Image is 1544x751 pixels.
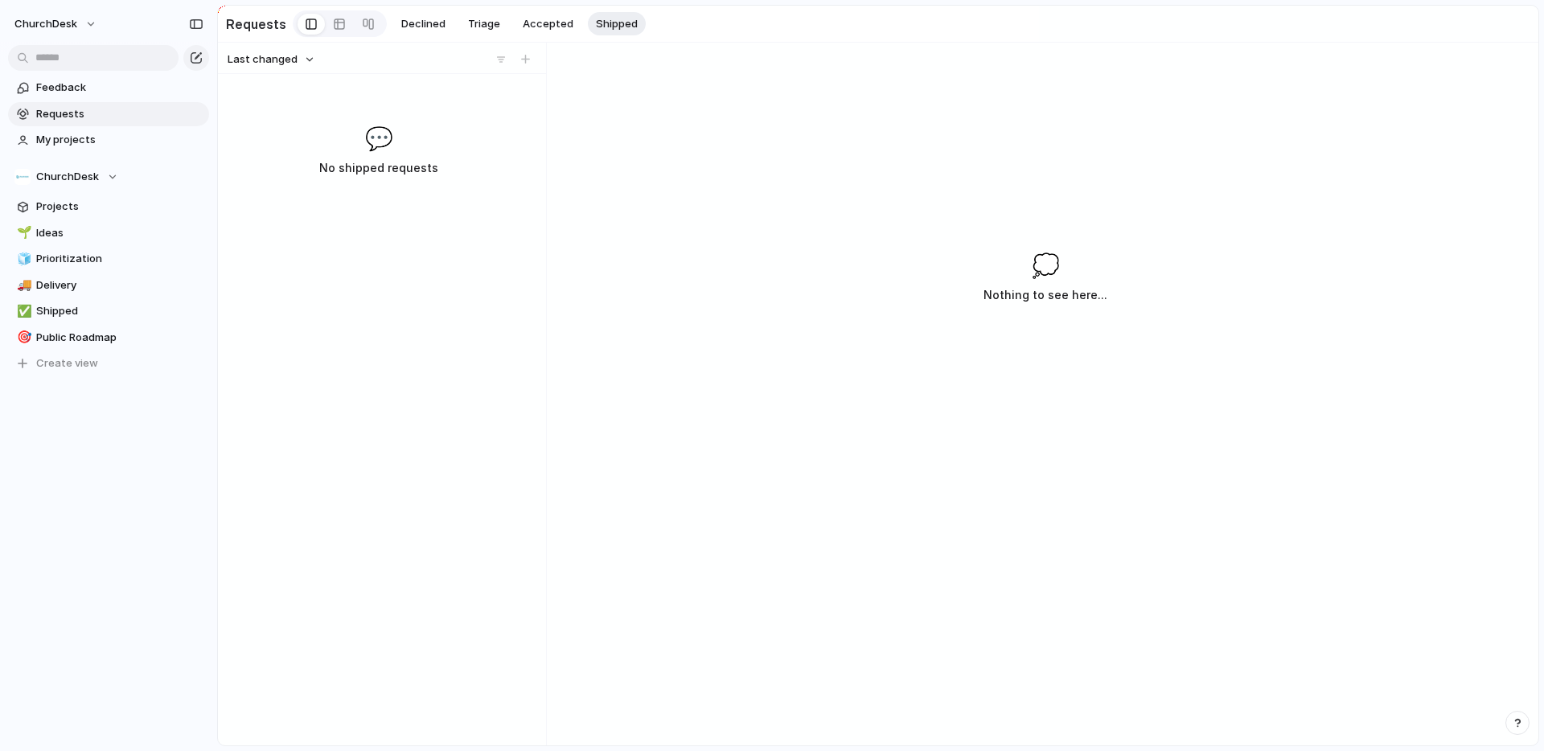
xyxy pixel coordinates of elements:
[36,355,98,371] span: Create view
[8,299,209,323] a: ✅Shipped
[225,49,318,70] button: Last changed
[365,121,393,155] span: 💬
[596,16,638,32] span: Shipped
[588,12,646,36] button: Shipped
[36,277,203,293] span: Delivery
[523,16,573,32] span: Accepted
[8,221,209,245] a: 🌱Ideas
[256,158,502,178] h3: No shipped requests
[7,11,105,37] button: ChurchDesk
[8,326,209,350] a: 🎯Public Roadmap
[14,303,31,319] button: ✅
[983,285,1107,305] h3: Nothing to see here...
[515,12,581,36] button: Accepted
[393,12,454,36] button: Declined
[36,330,203,346] span: Public Roadmap
[36,106,203,122] span: Requests
[17,302,28,321] div: ✅
[468,16,500,32] span: Triage
[8,195,209,219] a: Projects
[8,165,209,189] button: ChurchDesk
[14,225,31,241] button: 🌱
[8,273,209,298] a: 🚚Delivery
[14,251,31,267] button: 🧊
[8,247,209,271] a: 🧊Prioritization
[14,277,31,293] button: 🚚
[17,328,28,347] div: 🎯
[17,250,28,269] div: 🧊
[36,225,203,241] span: Ideas
[36,80,203,96] span: Feedback
[226,14,286,34] h2: Requests
[8,128,209,152] a: My projects
[14,330,31,346] button: 🎯
[36,132,203,148] span: My projects
[401,16,446,32] span: Declined
[8,102,209,126] a: Requests
[228,51,298,68] span: Last changed
[36,169,99,185] span: ChurchDesk
[8,76,209,100] a: Feedback
[17,276,28,294] div: 🚚
[14,16,77,32] span: ChurchDesk
[460,12,508,36] button: Triage
[17,224,28,242] div: 🌱
[1032,248,1060,282] span: 💭
[36,303,203,319] span: Shipped
[36,199,203,215] span: Projects
[36,251,203,267] span: Prioritization
[8,351,209,375] button: Create view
